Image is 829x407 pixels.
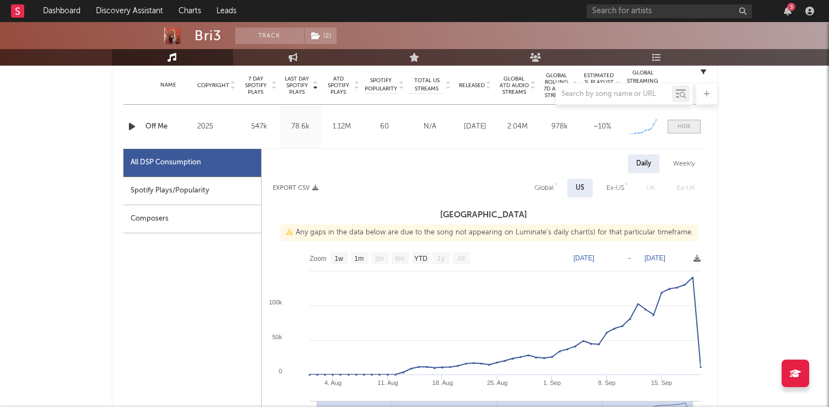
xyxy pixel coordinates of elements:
[269,299,282,306] text: 100k
[598,379,615,386] text: 8. Sep
[123,177,261,205] div: Spotify Plays/Popularity
[644,254,665,262] text: [DATE]
[310,255,327,263] text: Zoom
[145,81,192,89] div: Name
[197,82,229,89] span: Copyright
[131,156,201,169] div: All DSP Consumption
[409,121,451,132] div: N/A
[665,154,703,173] div: Weekly
[606,181,624,195] div: Ex-US
[123,149,261,177] div: All DSP Consumption
[324,121,360,132] div: 1.12M
[576,181,584,195] div: US
[784,7,792,15] button: 3
[628,154,659,173] div: Daily
[534,181,554,195] div: Global
[241,76,270,95] span: 7 Day Spotify Plays
[262,208,706,222] h3: [GEOGRAPHIC_DATA]
[123,205,261,233] div: Composers
[437,255,445,263] text: 1y
[377,379,398,386] text: 11. Aug
[457,121,494,132] div: [DATE]
[626,69,659,102] div: Global Streaming Trend (Last 60D)
[197,120,236,133] div: 2025
[651,379,672,386] text: 15. Sep
[573,254,594,262] text: [DATE]
[334,255,343,263] text: 1w
[365,121,404,132] div: 60
[499,76,529,95] span: Global ATD Audio Streams
[324,76,353,95] span: ATD Spotify Plays
[283,76,312,95] span: Last Day Spotify Plays
[305,28,337,44] button: (2)
[584,72,614,99] span: Estimated % Playlist Streams Last Day
[354,255,364,263] text: 1m
[241,121,277,132] div: 547k
[584,121,621,132] div: ~ 10 %
[432,379,452,386] text: 18. Aug
[543,379,561,386] text: 1. Sep
[280,224,698,241] div: Any gaps in the data below are due to the song not appearing on Luminate's daily chart(s) for tha...
[457,255,464,263] text: All
[273,185,318,191] button: Export CSV
[304,28,337,44] span: ( 2 )
[194,28,221,44] div: Bri3
[626,254,632,262] text: →
[278,368,281,374] text: 0
[235,28,304,44] button: Track
[375,255,384,263] text: 3m
[499,121,536,132] div: 2.04M
[324,379,341,386] text: 4. Aug
[459,82,485,89] span: Released
[541,72,572,99] span: Global Rolling 7D Audio Streams
[395,255,404,263] text: 6m
[487,379,507,386] text: 25. Aug
[272,334,282,340] text: 50k
[556,90,672,99] input: Search by song name or URL
[541,121,578,132] div: 978k
[787,3,795,11] div: 3
[587,4,752,18] input: Search for artists
[283,121,318,132] div: 78.6k
[414,255,427,263] text: YTD
[145,121,192,132] a: Off Me
[365,77,397,93] span: Spotify Popularity
[409,77,445,93] span: Total US Streams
